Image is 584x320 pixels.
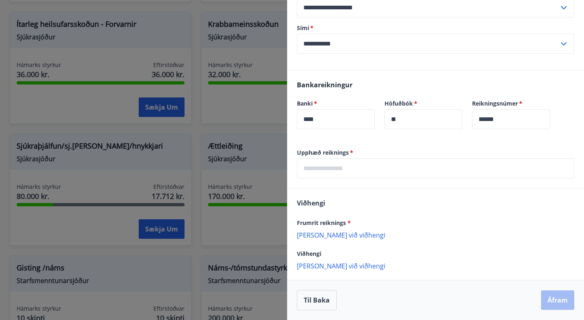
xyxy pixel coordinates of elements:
label: Banki [297,99,375,108]
label: Sími [297,24,574,32]
span: Viðhengi [297,199,325,208]
p: [PERSON_NAME] við viðhengi [297,262,574,270]
span: Frumrit reiknings [297,219,351,227]
label: Reikningsnúmer [472,99,550,108]
label: Upphæð reiknings [297,149,574,157]
div: Upphæð reiknings [297,158,574,178]
span: Bankareikningur [297,80,352,89]
span: Viðhengi [297,250,321,257]
label: Höfuðbók [384,99,462,108]
p: [PERSON_NAME] við viðhengi [297,231,574,239]
button: Til baka [297,290,337,310]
